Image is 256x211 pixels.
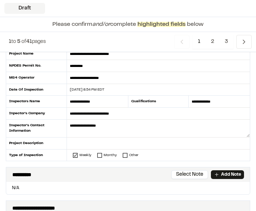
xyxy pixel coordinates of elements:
div: Monthy [104,152,117,158]
button: Select Note [171,170,208,179]
span: highlighted fields [137,22,185,27]
span: 1 [192,35,206,49]
div: NPDES Permit No. [6,60,67,72]
span: 41 [26,40,32,44]
div: Project Name [6,48,67,60]
div: MS4 Operator [6,72,67,84]
div: [DATE] 8:54 PM EDT [67,87,241,92]
div: Project Description [6,138,67,150]
div: Inpector's Company [6,108,67,120]
p: Add Note [221,171,241,178]
div: Inspector's Contact Information [6,120,67,138]
div: Date Of Inspection [6,84,67,96]
div: Type of Inspection [6,150,67,161]
span: 5 [17,40,20,44]
span: and/or [92,22,110,27]
span: 1 [9,40,11,44]
div: Draft [4,3,45,14]
p: to of pages [9,38,46,46]
div: Weekly [79,152,91,158]
p: N/A [9,185,247,191]
nav: Navigation [174,35,252,49]
div: Inspectors Name [6,96,67,108]
span: 3 [219,35,233,49]
div: Qualifications [128,96,189,108]
span: 2 [205,35,220,49]
p: Please confirm complete below [52,20,204,29]
div: Other [129,152,139,158]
